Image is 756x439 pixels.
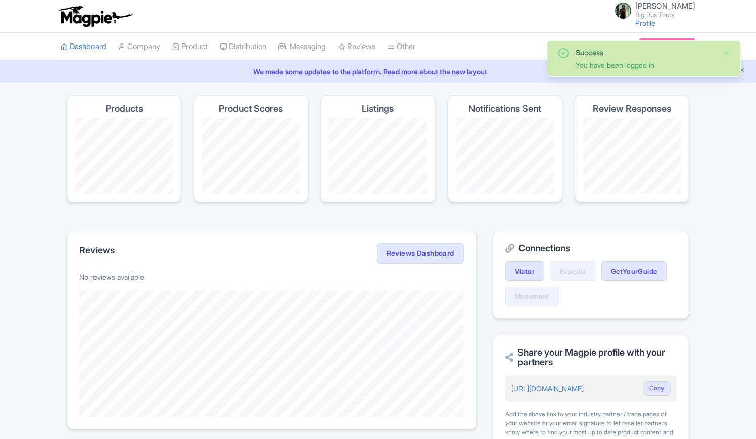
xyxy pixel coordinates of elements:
h4: Notifications Sent [468,104,541,114]
h2: Reviews [79,245,115,255]
h4: Product Scores [219,104,283,114]
a: Subscription [639,38,695,54]
button: Close announcement [738,65,746,77]
a: Messaging [278,33,326,61]
a: Reviews Dashboard [377,243,464,264]
h4: Products [106,104,143,114]
a: [PERSON_NAME] Big Bus Tours [609,2,695,18]
h4: Listings [362,104,394,114]
img: logo-ab69f6fb50320c5b225c76a69d11143b.png [56,5,134,27]
div: You have been logged in [576,60,714,70]
a: [URL][DOMAIN_NAME] [511,384,584,393]
a: Profile [635,19,655,27]
a: Other [388,33,415,61]
button: Close [722,47,730,59]
span: [PERSON_NAME] [635,1,695,11]
a: Company [118,33,160,61]
h2: Share your Magpie profile with your partners [505,347,677,368]
a: Dashboard [61,33,106,61]
a: Musement [505,287,559,306]
a: Product [172,33,208,61]
img: guwzfdpzskbxeh7o0zzr.jpg [615,3,631,19]
a: We made some updates to the platform. Read more about the new layout [6,66,750,77]
h2: Connections [505,243,677,253]
a: Reviews [338,33,375,61]
a: Expedia [550,261,595,281]
a: Distribution [220,33,266,61]
a: GetYourGuide [601,261,667,281]
p: No reviews available [79,272,464,282]
div: Success [576,47,714,58]
small: Big Bus Tours [635,12,695,18]
h4: Review Responses [593,104,671,114]
a: Viator [505,261,544,281]
button: Copy [643,381,671,396]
